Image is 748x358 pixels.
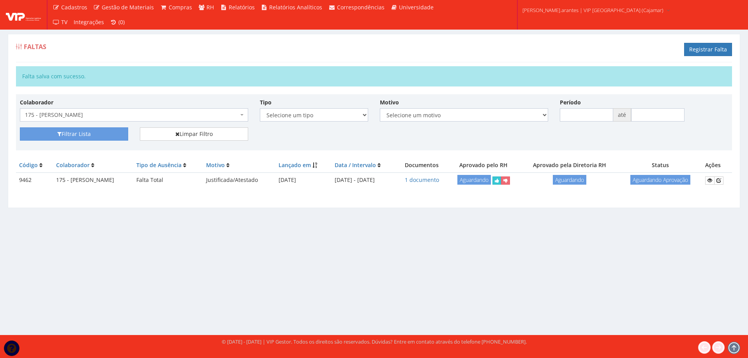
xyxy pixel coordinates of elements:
th: Documentos [397,158,447,173]
span: Cadastros [61,4,87,11]
a: Integrações [71,15,107,30]
td: Falta Total [133,173,203,188]
a: Registrar Falta [684,43,732,56]
span: Gestão de Materiais [102,4,154,11]
span: RH [206,4,214,11]
th: Ações [702,158,732,173]
a: Colaborador [56,161,90,169]
td: [DATE] - [DATE] [332,173,397,188]
label: Colaborador [20,99,53,106]
img: logo [6,9,41,21]
a: TV [49,15,71,30]
a: Código [19,161,38,169]
div: © [DATE] - [DATE] | VIP Gestor. Todos os direitos são reservados. Dúvidas? Entre em contato atrav... [222,338,527,346]
a: Data / Intervalo [335,161,376,169]
button: Filtrar Lista [20,127,128,141]
span: Universidade [399,4,434,11]
span: Faltas [24,42,46,51]
th: Aprovado pela Diretoria RH [520,158,619,173]
a: Lançado em [279,161,311,169]
span: Correspondências [337,4,385,11]
span: até [613,108,631,122]
span: 175 - PATRICIA SILVA OLIVEIRA [25,111,238,119]
a: Limpar Filtro [140,127,248,141]
span: [PERSON_NAME].arantes | VIP [GEOGRAPHIC_DATA] (Cajamar) [522,6,663,14]
a: 1 documento [405,176,439,183]
th: Aprovado pelo RH [447,158,520,173]
a: Motivo [206,161,225,169]
td: 175 - [PERSON_NAME] [53,173,133,188]
label: Tipo [260,99,272,106]
span: TV [61,18,67,26]
a: Tipo de Ausência [136,161,182,169]
span: Integrações [74,18,104,26]
label: Motivo [380,99,399,106]
span: Aguardando Aprovação [630,175,690,185]
span: Aguardando [457,175,491,185]
span: Compras [169,4,192,11]
td: [DATE] [275,173,331,188]
td: Justificada/Atestado [203,173,275,188]
span: 175 - PATRICIA SILVA OLIVEIRA [20,108,248,122]
label: Período [560,99,581,106]
th: Status [619,158,702,173]
span: Relatórios [229,4,255,11]
td: 9462 [16,173,53,188]
div: Falta salva com sucesso. [16,66,732,86]
a: (0) [107,15,128,30]
span: (0) [118,18,125,26]
span: Relatórios Analíticos [269,4,322,11]
span: Aguardando [553,175,586,185]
